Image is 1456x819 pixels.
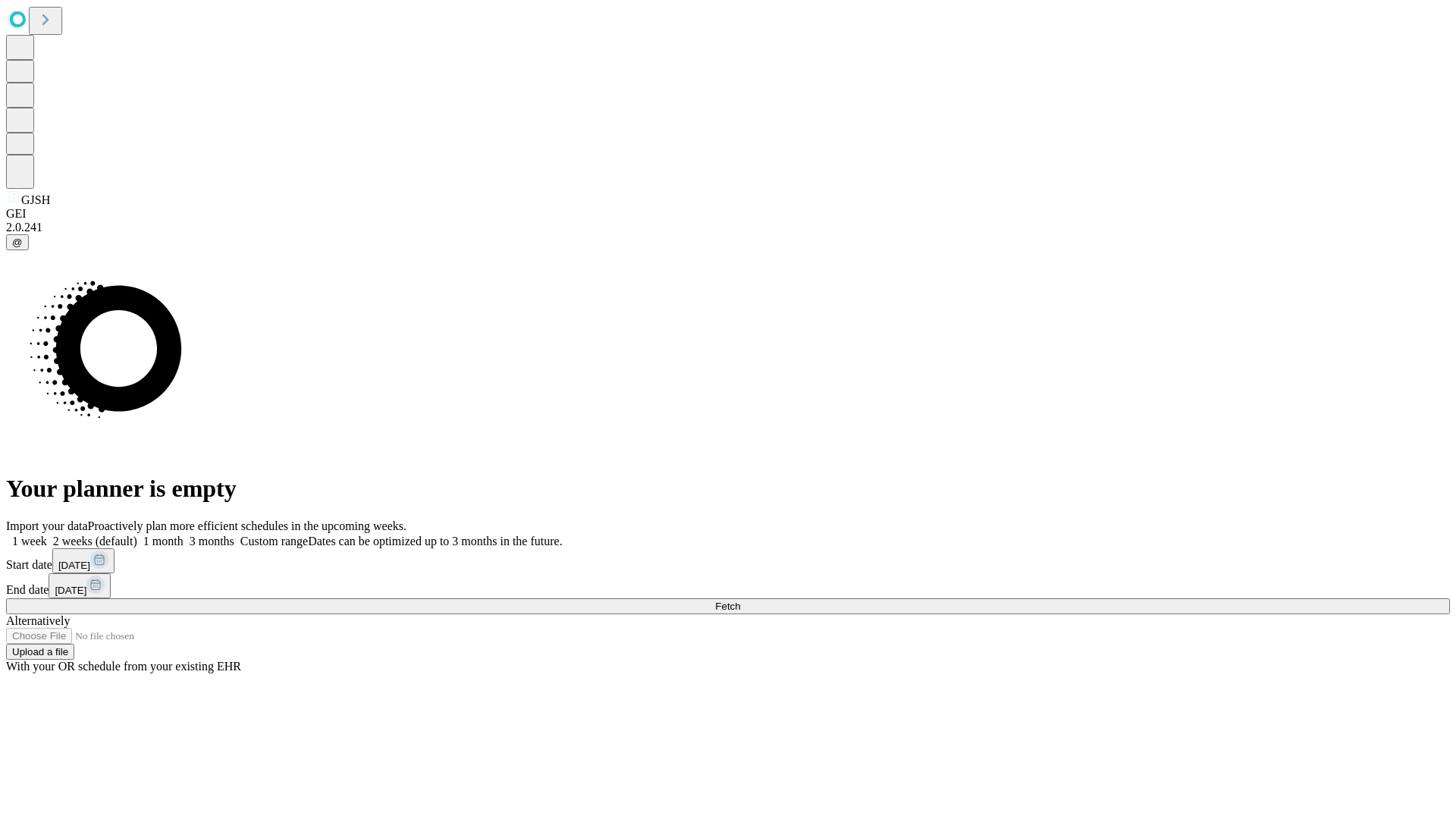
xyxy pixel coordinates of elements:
button: Fetch [6,598,1450,614]
span: GJSH [21,193,50,206]
div: Start date [6,548,1450,573]
button: [DATE] [52,548,115,573]
span: Import your data [6,519,88,532]
span: [DATE] [58,560,90,571]
span: Fetch [715,601,740,612]
button: @ [6,234,29,250]
span: With your OR schedule from your existing EHR [6,660,241,673]
span: [DATE] [55,585,86,596]
span: 2 weeks (default) [53,535,137,548]
div: GEI [6,207,1450,221]
button: [DATE] [49,573,111,598]
span: Proactively plan more efficient schedules in the upcoming weeks. [88,519,406,532]
button: Upload a file [6,644,74,660]
span: @ [12,237,23,248]
div: End date [6,573,1450,598]
span: 1 week [12,535,47,548]
div: 2.0.241 [6,221,1450,234]
h1: Your planner is empty [6,475,1450,503]
span: 1 month [143,535,184,548]
span: Custom range [240,535,308,548]
span: Dates can be optimized up to 3 months in the future. [308,535,562,548]
span: Alternatively [6,614,70,627]
span: 3 months [190,535,234,548]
